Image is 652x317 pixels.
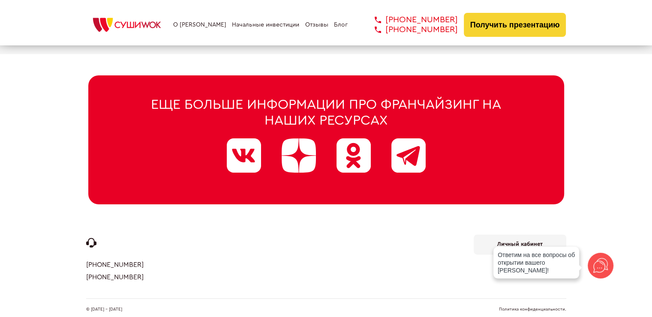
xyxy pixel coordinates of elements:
[129,97,523,129] div: Еще больше информации про франчайзинг на наших ресурсах
[497,241,543,247] b: Личный кабинет
[464,13,566,37] button: Получить презентацию
[493,247,579,278] div: Ответим на все вопросы об открытии вашего [PERSON_NAME]!
[305,21,328,28] a: Отзывы
[474,234,566,254] a: Личный кабинет
[362,25,458,35] a: [PHONE_NUMBER]
[86,15,168,34] img: СУШИWOK
[86,261,144,269] a: [PHONE_NUMBER]
[86,273,144,281] a: [PHONE_NUMBER]
[499,307,566,311] a: Политика конфиденциальности.
[232,21,299,28] a: Начальные инвестиции
[173,21,226,28] a: О [PERSON_NAME]
[362,15,458,25] a: [PHONE_NUMBER]
[86,307,122,312] span: © [DATE] - [DATE]
[334,21,348,28] a: Блог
